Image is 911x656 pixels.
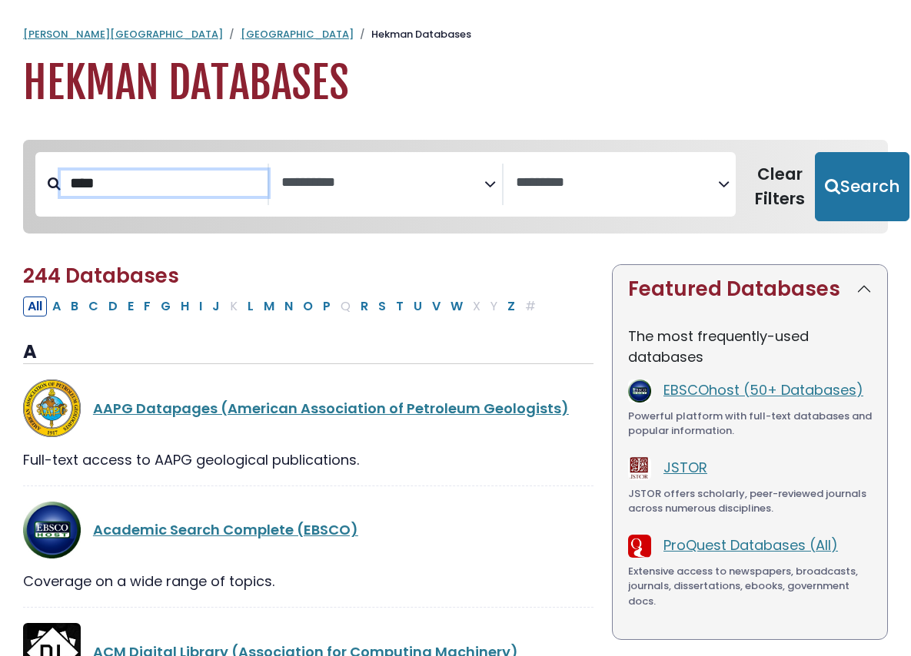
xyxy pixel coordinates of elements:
[176,297,194,316] button: Filter Results H
[354,27,471,42] li: Hekman Databases
[243,297,258,316] button: Filter Results L
[23,297,47,316] button: All
[446,297,467,316] button: Filter Results W
[516,175,718,191] textarea: Search
[318,297,335,316] button: Filter Results P
[663,535,838,555] a: ProQuest Databases (All)
[61,171,268,196] input: Search database by title or keyword
[84,297,103,316] button: Filter Results C
[195,297,207,316] button: Filter Results I
[208,297,224,316] button: Filter Results J
[139,297,155,316] button: Filter Results F
[241,27,354,41] a: [GEOGRAPHIC_DATA]
[503,297,520,316] button: Filter Results Z
[628,486,872,516] div: JSTOR offers scholarly, peer-reviewed journals across numerous disciplines.
[663,380,863,399] a: EBSCOhost (50+ Databases)
[427,297,445,316] button: Filter Results V
[23,27,223,41] a: [PERSON_NAME][GEOGRAPHIC_DATA]
[745,152,815,221] button: Clear Filters
[298,297,318,316] button: Filter Results O
[281,175,484,191] textarea: Search
[374,297,391,316] button: Filter Results S
[613,265,887,313] button: Featured Databases
[628,409,872,439] div: Powerful platform with full-text databases and popular information.
[815,152,909,221] button: Submit for Search Results
[23,449,593,470] div: Full-text access to AAPG geological publications.
[104,297,122,316] button: Filter Results D
[23,140,888,234] nav: Search filters
[23,262,179,290] span: 244 Databases
[356,297,373,316] button: Filter Results R
[259,297,279,316] button: Filter Results M
[663,458,707,477] a: JSTOR
[23,58,888,109] h1: Hekman Databases
[391,297,408,316] button: Filter Results T
[93,399,569,418] a: AAPG Datapages (American Association of Petroleum Geologists)
[409,297,427,316] button: Filter Results U
[66,297,83,316] button: Filter Results B
[23,296,542,315] div: Alpha-list to filter by first letter of database name
[156,297,175,316] button: Filter Results G
[23,27,888,42] nav: breadcrumb
[23,341,593,364] h3: A
[628,326,872,367] p: The most frequently-used databases
[123,297,138,316] button: Filter Results E
[628,564,872,609] div: Extensive access to newspapers, broadcasts, journals, dissertations, ebooks, government docs.
[23,571,593,591] div: Coverage on a wide range of topics.
[48,297,65,316] button: Filter Results A
[93,520,358,539] a: Academic Search Complete (EBSCO)
[280,297,298,316] button: Filter Results N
